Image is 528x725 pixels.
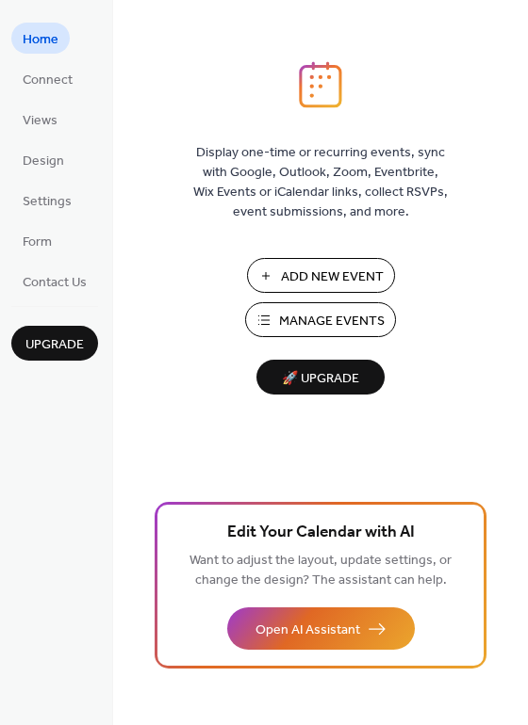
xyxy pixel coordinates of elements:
[11,63,84,94] a: Connect
[23,273,87,293] span: Contact Us
[23,233,52,252] span: Form
[245,302,396,337] button: Manage Events
[11,144,75,175] a: Design
[256,360,385,395] button: 🚀 Upgrade
[11,326,98,361] button: Upgrade
[11,104,69,135] a: Views
[11,23,70,54] a: Home
[23,152,64,171] span: Design
[25,335,84,355] span: Upgrade
[11,266,98,297] a: Contact Us
[193,143,448,222] span: Display one-time or recurring events, sync with Google, Outlook, Zoom, Eventbrite, Wix Events or ...
[23,111,58,131] span: Views
[281,267,384,287] span: Add New Event
[256,620,360,640] span: Open AI Assistant
[279,312,385,331] span: Manage Events
[227,607,415,650] button: Open AI Assistant
[23,71,73,90] span: Connect
[23,192,72,212] span: Settings
[190,548,452,593] span: Want to adjust the layout, update settings, or change the design? The assistant can help.
[11,185,83,216] a: Settings
[247,258,395,293] button: Add New Event
[268,366,373,392] span: 🚀 Upgrade
[227,520,415,546] span: Edit Your Calendar with AI
[23,30,58,50] span: Home
[11,225,63,256] a: Form
[299,61,342,108] img: logo_icon.svg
